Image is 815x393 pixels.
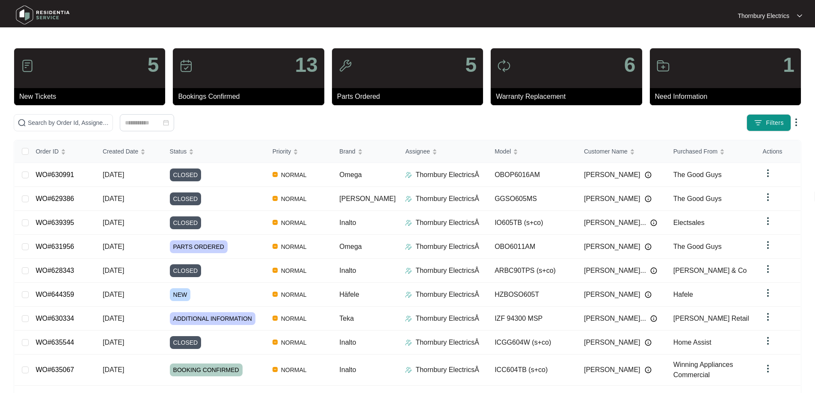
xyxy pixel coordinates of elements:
[415,194,479,204] p: Thornbury ElectricsÂ
[339,339,356,346] span: Inalto
[339,195,396,202] span: [PERSON_NAME]
[763,288,773,298] img: dropdown arrow
[645,291,652,298] img: Info icon
[96,140,163,163] th: Created Date
[103,243,124,250] span: [DATE]
[148,55,159,75] p: 5
[673,243,722,250] span: The Good Guys
[655,92,801,102] p: Need Information
[405,267,412,274] img: Assigner Icon
[339,243,362,250] span: Omega
[673,267,747,274] span: [PERSON_NAME] & Co
[273,220,278,225] img: Vercel Logo
[103,291,124,298] span: [DATE]
[273,147,291,156] span: Priority
[170,312,255,325] span: ADDITIONAL INFORMATION
[763,264,773,274] img: dropdown arrow
[170,288,191,301] span: NEW
[747,114,791,131] button: filter iconFilters
[650,267,657,274] img: Info icon
[650,315,657,322] img: Info icon
[273,196,278,201] img: Vercel Logo
[584,147,628,156] span: Customer Name
[36,291,74,298] a: WO#644359
[577,140,667,163] th: Customer Name
[488,211,577,235] td: IO605TB (s+co)
[415,290,479,300] p: Thornbury ElectricsÂ
[415,242,479,252] p: Thornbury ElectricsÂ
[624,55,636,75] p: 6
[488,331,577,355] td: ICGG604W (s+co)
[273,340,278,345] img: Vercel Logo
[763,168,773,178] img: dropdown arrow
[36,339,74,346] a: WO#635544
[673,219,705,226] span: Electsales
[103,366,124,373] span: [DATE]
[415,365,479,375] p: Thornbury ElectricsÂ
[645,243,652,250] img: Info icon
[763,240,773,250] img: dropdown arrow
[488,140,577,163] th: Model
[13,2,73,28] img: residentia service logo
[36,195,74,202] a: WO#629386
[36,243,74,250] a: WO#631956
[36,267,74,274] a: WO#628343
[738,12,789,20] p: Thornbury Electrics
[36,171,74,178] a: WO#630991
[36,147,59,156] span: Order ID
[763,216,773,226] img: dropdown arrow
[170,192,202,205] span: CLOSED
[170,363,243,376] span: BOOKING CONFIRMED
[278,337,310,348] span: NORMAL
[415,218,479,228] p: Thornbury ElectricsÂ
[656,59,670,73] img: icon
[405,171,412,178] img: Assigner Icon
[278,290,310,300] span: NORMAL
[673,147,717,156] span: Purchased From
[763,312,773,322] img: dropdown arrow
[763,363,773,374] img: dropdown arrow
[488,307,577,331] td: IZF 94300 MSP
[584,194,640,204] span: [PERSON_NAME]
[645,366,652,373] img: Info icon
[496,92,642,102] p: Warranty Replacement
[278,218,310,228] span: NORMAL
[339,291,359,298] span: Häfele
[103,219,124,226] span: [DATE]
[667,140,756,163] th: Purchased From
[103,315,124,322] span: [DATE]
[766,118,784,127] span: Filters
[19,92,165,102] p: New Tickets
[584,313,646,324] span: [PERSON_NAME]...
[791,117,801,127] img: dropdown arrow
[405,195,412,202] img: Assigner Icon
[584,337,640,348] span: [PERSON_NAME]
[36,315,74,322] a: WO#630334
[278,365,310,375] span: NORMAL
[415,170,479,180] p: Thornbury ElectricsÂ
[278,194,310,204] span: NORMAL
[415,337,479,348] p: Thornbury ElectricsÂ
[756,140,800,163] th: Actions
[179,59,193,73] img: icon
[170,240,228,253] span: PARTS ORDERED
[273,244,278,249] img: Vercel Logo
[278,242,310,252] span: NORMAL
[405,315,412,322] img: Assigner Icon
[405,147,430,156] span: Assignee
[645,171,652,178] img: Info icon
[295,55,317,75] p: 13
[415,313,479,324] p: Thornbury ElectricsÂ
[103,195,124,202] span: [DATE]
[584,365,640,375] span: [PERSON_NAME]
[405,219,412,226] img: Assigner Icon
[584,266,646,276] span: [PERSON_NAME]...
[488,355,577,386] td: ICC604TB (s+co)
[645,195,652,202] img: Info icon
[783,55,794,75] p: 1
[36,366,74,373] a: WO#635067
[163,140,266,163] th: Status
[178,92,324,102] p: Bookings Confirmed
[673,291,693,298] span: Hafele
[797,14,802,18] img: dropdown arrow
